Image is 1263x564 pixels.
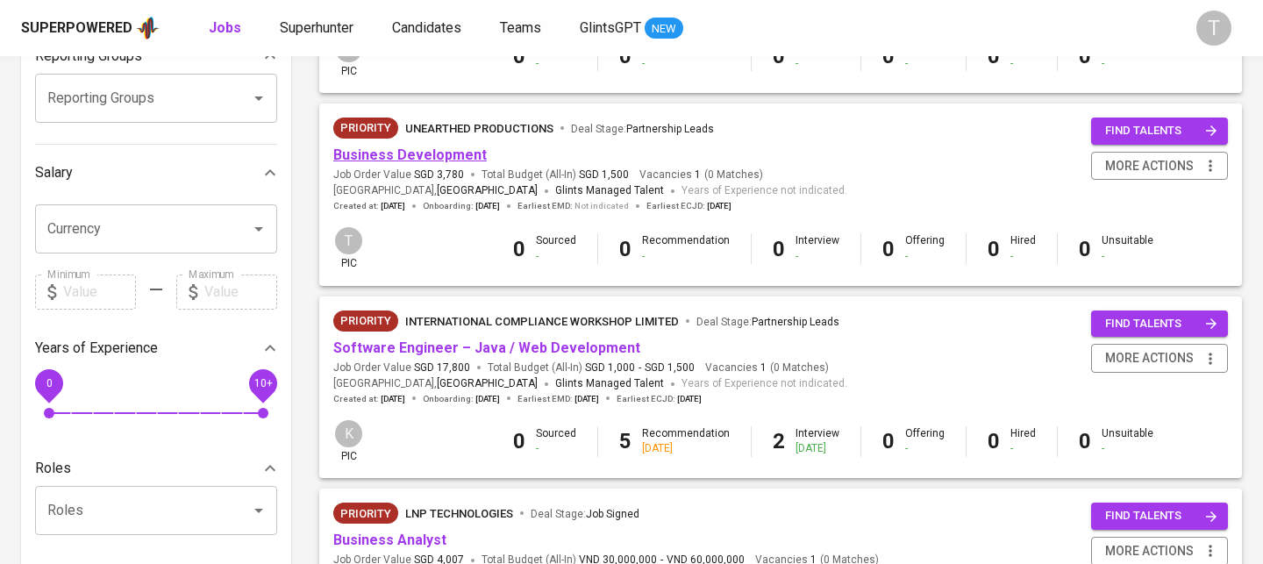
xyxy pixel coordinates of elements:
[639,168,763,182] span: Vacancies ( 0 Matches )
[1091,503,1228,530] button: find talents
[752,316,839,328] span: Partnership Leads
[796,426,839,456] div: Interview
[642,233,730,263] div: Recommendation
[882,44,895,68] b: 0
[246,217,271,241] button: Open
[681,375,847,393] span: Years of Experience not indicated.
[1102,426,1153,456] div: Unsuitable
[1105,121,1217,141] span: find talents
[35,458,71,479] p: Roles
[405,122,553,135] span: Unearthed Productions
[500,19,541,36] span: Teams
[333,119,398,137] span: Priority
[46,376,52,389] span: 0
[414,168,464,182] span: SGD 3,780
[333,375,538,393] span: [GEOGRAPHIC_DATA] ,
[1091,152,1228,181] button: more actions
[246,498,271,523] button: Open
[280,19,353,36] span: Superhunter
[988,237,1000,261] b: 0
[513,44,525,68] b: 0
[586,508,639,520] span: Job Signed
[585,361,635,375] span: SGD 1,000
[639,361,641,375] span: -
[1102,233,1153,263] div: Unsuitable
[642,426,730,456] div: Recommendation
[707,200,731,212] span: [DATE]
[333,418,364,449] div: K
[437,182,538,200] span: [GEOGRAPHIC_DATA]
[63,275,136,310] input: Value
[882,237,895,261] b: 0
[617,393,702,405] span: Earliest ECJD :
[1010,56,1036,71] div: -
[882,429,895,453] b: 0
[773,44,785,68] b: 0
[414,361,470,375] span: SGD 17,800
[333,225,364,256] div: T
[405,507,513,520] span: LNP Technologies
[209,18,245,39] a: Jobs
[333,505,398,523] span: Priority
[204,275,277,310] input: Value
[1105,347,1194,369] span: more actions
[531,508,639,520] span: Deal Stage :
[677,393,702,405] span: [DATE]
[626,123,714,135] span: Partnership Leads
[642,441,730,456] div: [DATE]
[1079,429,1091,453] b: 0
[475,200,500,212] span: [DATE]
[988,429,1000,453] b: 0
[988,44,1000,68] b: 0
[758,361,767,375] span: 1
[333,532,446,548] a: Business Analyst
[681,182,847,200] span: Years of Experience not indicated.
[645,20,683,38] span: NEW
[1079,237,1091,261] b: 0
[574,200,629,212] span: Not indicated
[333,361,470,375] span: Job Order Value
[423,393,500,405] span: Onboarding :
[437,375,538,393] span: [GEOGRAPHIC_DATA]
[571,123,714,135] span: Deal Stage :
[1102,56,1153,71] div: -
[333,312,398,330] span: Priority
[513,237,525,261] b: 0
[482,168,629,182] span: Total Budget (All-In)
[1010,249,1036,264] div: -
[619,44,631,68] b: 0
[500,18,545,39] a: Teams
[796,233,839,263] div: Interview
[21,18,132,39] div: Superpowered
[796,56,839,71] div: -
[619,237,631,261] b: 0
[35,331,277,366] div: Years of Experience
[580,19,641,36] span: GlintsGPT
[475,393,500,405] span: [DATE]
[536,426,576,456] div: Sourced
[1091,311,1228,338] button: find talents
[1105,155,1194,177] span: more actions
[1105,314,1217,334] span: find talents
[333,311,398,332] div: New Job received from Demand Team
[1102,441,1153,456] div: -
[333,393,405,405] span: Created at :
[35,155,277,190] div: Salary
[423,200,500,212] span: Onboarding :
[555,184,664,196] span: Glints Managed Talent
[381,200,405,212] span: [DATE]
[333,418,364,464] div: pic
[381,393,405,405] span: [DATE]
[536,233,576,263] div: Sourced
[333,182,538,200] span: [GEOGRAPHIC_DATA] ,
[536,56,576,71] div: -
[773,429,785,453] b: 2
[580,18,683,39] a: GlintsGPT NEW
[35,451,277,486] div: Roles
[405,315,679,328] span: International Compliance Workshop Limited
[1105,506,1217,526] span: find talents
[905,249,945,264] div: -
[333,168,464,182] span: Job Order Value
[253,376,272,389] span: 10+
[1091,344,1228,373] button: more actions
